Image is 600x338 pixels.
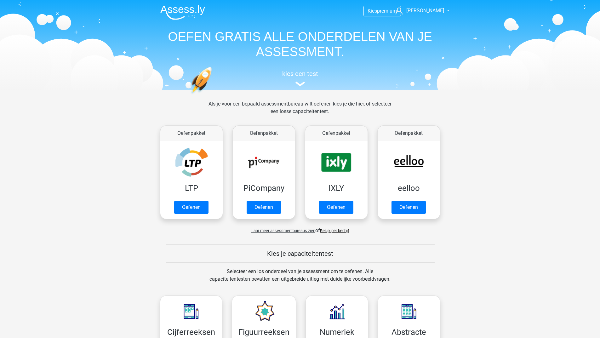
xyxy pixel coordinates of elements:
a: Oefenen [391,201,426,214]
img: assessment [295,82,305,86]
a: kies een test [155,70,445,87]
img: Assessly [160,5,205,20]
a: Kiespremium [364,7,401,15]
div: of [155,222,445,234]
span: Kies [368,8,377,14]
div: Als je voor een bepaald assessmentbureau wilt oefenen kies je die hier, of selecteer een losse ca... [203,100,397,123]
h1: OEFEN GRATIS ALLE ONDERDELEN VAN JE ASSESSMENT. [155,29,445,59]
span: Laat meer assessmentbureaus zien [251,228,315,233]
img: oefenen [190,67,236,124]
a: Oefenen [319,201,353,214]
span: premium [377,8,397,14]
a: Oefenen [247,201,281,214]
h5: Kies je capaciteitentest [166,250,435,257]
span: [PERSON_NAME] [406,8,444,14]
a: [PERSON_NAME] [393,7,445,14]
a: Bekijk per bedrijf [320,228,349,233]
div: Selecteer een los onderdeel van je assessment om te oefenen. Alle capaciteitentesten bevatten een... [203,268,397,290]
a: Oefenen [174,201,209,214]
h5: kies een test [155,70,445,77]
